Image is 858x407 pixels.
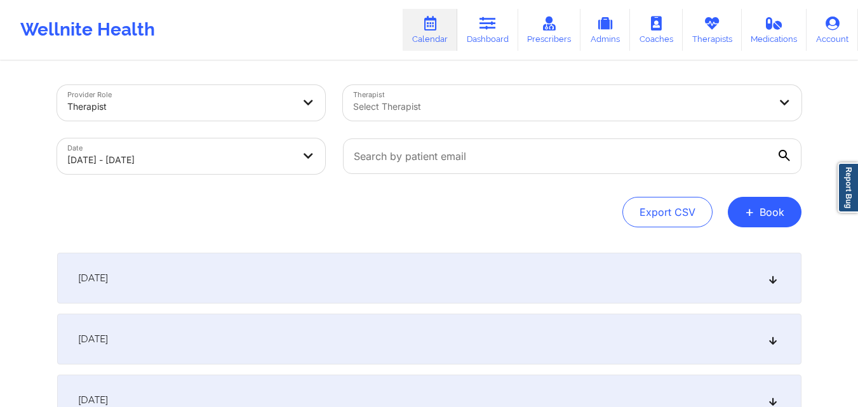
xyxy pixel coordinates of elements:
[67,146,293,174] div: [DATE] - [DATE]
[78,272,108,284] span: [DATE]
[630,9,683,51] a: Coaches
[683,9,742,51] a: Therapists
[67,93,293,121] div: Therapist
[78,333,108,345] span: [DATE]
[343,138,801,174] input: Search by patient email
[78,394,108,406] span: [DATE]
[807,9,858,51] a: Account
[742,9,807,51] a: Medications
[728,197,801,227] button: +Book
[745,208,754,215] span: +
[838,163,858,213] a: Report Bug
[580,9,630,51] a: Admins
[403,9,457,51] a: Calendar
[518,9,581,51] a: Prescribers
[457,9,518,51] a: Dashboard
[622,197,713,227] button: Export CSV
